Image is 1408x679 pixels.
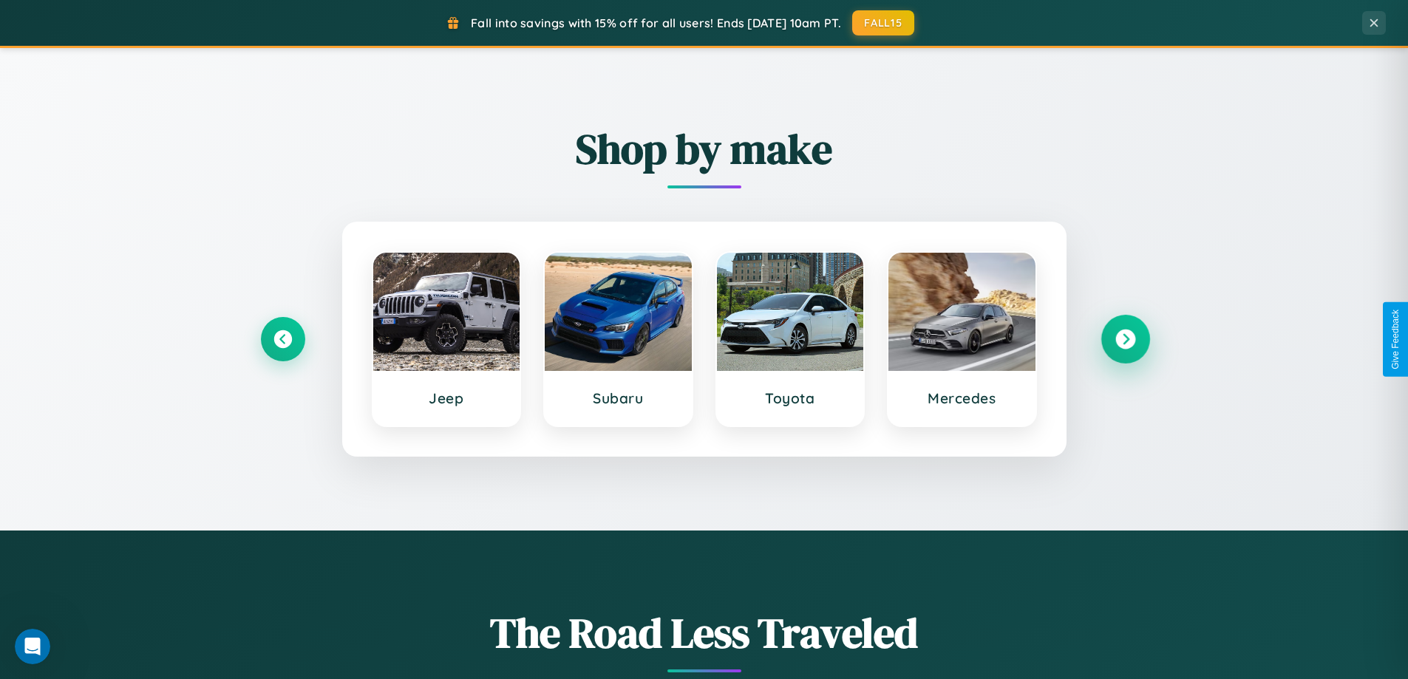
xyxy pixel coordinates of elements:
[471,16,841,30] span: Fall into savings with 15% off for all users! Ends [DATE] 10am PT.
[388,389,506,407] h3: Jeep
[560,389,677,407] h3: Subaru
[852,10,914,35] button: FALL15
[261,604,1148,661] h1: The Road Less Traveled
[903,389,1021,407] h3: Mercedes
[15,629,50,664] iframe: Intercom live chat
[732,389,849,407] h3: Toyota
[261,120,1148,177] h2: Shop by make
[1390,310,1401,369] div: Give Feedback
